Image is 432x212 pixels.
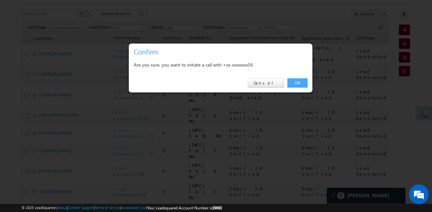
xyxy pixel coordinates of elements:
a: About [57,205,67,210]
a: Terms of Service [95,205,120,210]
span: Your Leadsquared Account Number is [147,205,222,210]
div: Are you sure, you want to initiate a call with +xx-xxxxxxxx56 [134,61,307,69]
div: Chat with us now [34,34,110,43]
a: Contact Support [68,205,94,210]
span: 39660 [212,205,222,210]
img: d_60004797649_company_0_60004797649 [11,34,28,43]
span: © 2025 LeadSquared | | | | | [22,205,222,211]
a: Cancel [248,78,284,87]
em: Start Chat [89,165,119,174]
textarea: Type your message and hit 'Enter' [9,61,120,159]
h3: Confirm [134,46,310,57]
div: Minimize live chat window [108,3,123,19]
a: OK [287,78,307,87]
a: Acceptable Use [121,205,146,210]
